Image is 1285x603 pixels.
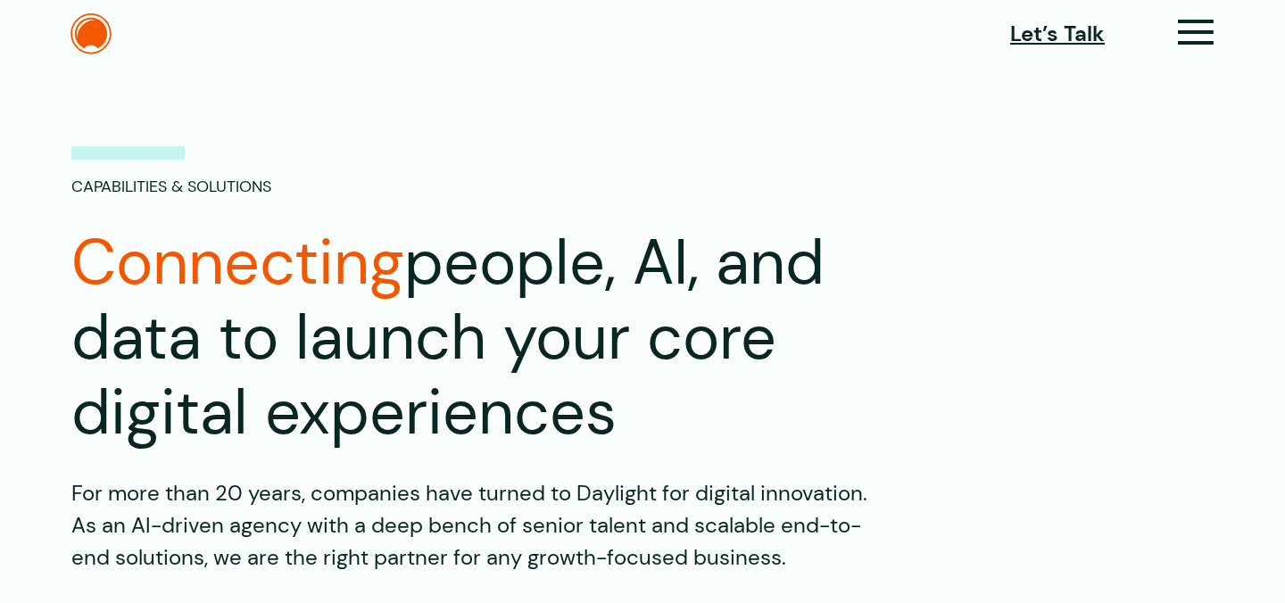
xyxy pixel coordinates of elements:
[1010,18,1105,50] a: Let’s Talk
[70,13,112,54] img: The Daylight Studio Logo
[71,226,964,450] h1: people, AI, and data to launch your core digital experiences
[71,222,404,303] span: Connecting
[71,477,875,574] p: For more than 20 years, companies have turned to Daylight for digital innovation. As an AI-driven...
[71,146,271,199] p: Capabilities & Solutions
